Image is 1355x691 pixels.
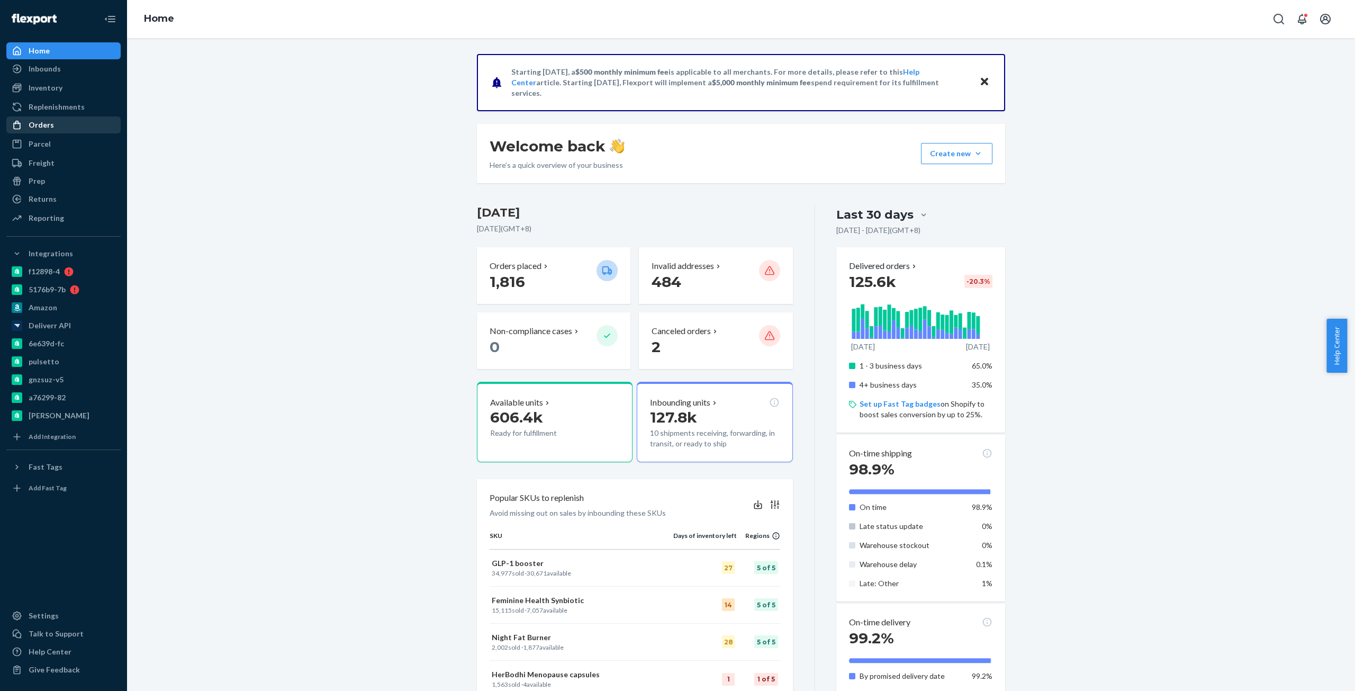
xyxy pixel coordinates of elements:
p: Starting [DATE], a is applicable to all merchants. For more details, please refer to this article... [511,67,969,98]
p: Late: Other [860,578,964,589]
button: Help Center [1326,319,1347,373]
a: Reporting [6,210,121,227]
div: Fast Tags [29,462,62,472]
span: 1,816 [490,273,525,291]
p: On time [860,502,964,513]
p: [DATE] [966,342,990,352]
button: Create new [921,143,992,164]
span: 125.6k [849,273,896,291]
span: 35.0% [972,380,992,389]
p: 4+ business days [860,380,964,390]
div: Regions [737,531,780,540]
p: Orders placed [490,260,541,272]
p: Canceled orders [652,325,711,337]
p: On-time delivery [849,616,910,629]
div: Inventory [29,83,62,93]
a: Returns [6,191,121,208]
span: 99.2% [849,629,894,647]
div: Settings [29,611,59,621]
div: 5 of 5 [754,598,778,611]
a: Add Fast Tag [6,480,121,497]
p: By promised delivery date [860,671,964,681]
p: 1 - 3 business days [860,361,964,371]
th: SKU [490,531,673,549]
span: 0 [490,338,500,356]
img: Flexport logo [12,14,57,24]
div: gnzsuz-v5 [29,374,64,385]
a: a76299-82 [6,389,121,406]
p: Feminine Health Synbiotic [492,595,671,606]
p: Non-compliance cases [490,325,572,337]
span: 65.0% [972,361,992,370]
button: Open Search Box [1268,8,1289,30]
a: Deliverr API [6,317,121,334]
button: Orders placed 1,816 [477,247,630,304]
a: Talk to Support [6,625,121,642]
div: Deliverr API [29,320,71,331]
p: Invalid addresses [652,260,714,272]
p: Late status update [860,521,964,532]
div: Amazon [29,302,57,313]
span: 0% [982,522,992,531]
p: On-time shipping [849,447,912,460]
div: Last 30 days [836,207,914,223]
a: Prep [6,173,121,190]
p: sold · available [492,569,671,578]
span: 98.9% [972,502,992,511]
a: Inbounds [6,60,121,77]
div: pulsetto [29,356,59,367]
a: Settings [6,607,121,624]
span: 0.1% [976,560,992,569]
p: Warehouse delay [860,559,964,570]
p: [DATE] ( GMT+8 ) [477,223,793,234]
button: Delivered orders [849,260,918,272]
div: 6e639d-fc [29,338,64,349]
p: [DATE] [851,342,875,352]
p: sold · available [492,606,671,615]
p: Ready for fulfillment [490,428,588,438]
div: Integrations [29,248,73,259]
button: Invalid addresses 484 [639,247,792,304]
div: Inbounds [29,64,61,74]
p: Warehouse stockout [860,540,964,551]
button: Inbounding units127.8k10 shipments receiving, forwarding, in transit, or ready to ship [637,382,792,462]
div: Add Fast Tag [29,483,67,492]
div: 5 of 5 [754,635,778,648]
button: Fast Tags [6,459,121,475]
span: 606.4k [490,408,543,426]
a: Inventory [6,79,121,96]
ol: breadcrumbs [135,4,183,34]
div: Home [29,46,50,56]
div: Parcel [29,139,51,149]
button: Close [978,75,991,90]
button: Give Feedback [6,661,121,678]
span: $5,000 monthly minimum fee [712,78,811,87]
span: 15,115 [492,606,512,614]
div: Prep [29,176,45,186]
a: f12898-4 [6,263,121,280]
div: Give Feedback [29,665,80,675]
div: [PERSON_NAME] [29,410,89,421]
div: Orders [29,120,54,130]
div: 1 of 5 [754,673,778,686]
p: sold · available [492,680,671,689]
a: Parcel [6,136,121,152]
div: 14 [722,598,735,611]
div: f12898-4 [29,266,60,277]
p: sold · available [492,643,671,652]
a: [PERSON_NAME] [6,407,121,424]
button: Open notifications [1291,8,1313,30]
span: 7,057 [527,606,543,614]
button: Non-compliance cases 0 [477,312,630,369]
p: Avoid missing out on sales by inbounding these SKUs [490,508,666,518]
div: Talk to Support [29,629,84,639]
span: 2 [652,338,661,356]
a: Freight [6,155,121,172]
div: Reporting [29,213,64,223]
p: Here’s a quick overview of your business [490,160,625,170]
span: 34,977 [492,569,512,577]
span: 1,563 [492,680,508,688]
h1: Welcome back [490,137,625,156]
a: Home [144,13,174,24]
